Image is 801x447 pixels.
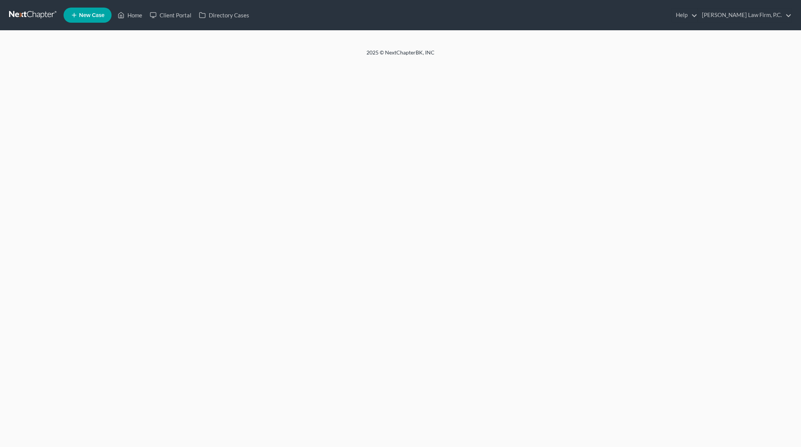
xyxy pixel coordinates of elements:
[698,8,792,22] a: [PERSON_NAME] Law Firm, P.C.
[672,8,697,22] a: Help
[64,8,112,23] new-legal-case-button: New Case
[146,8,195,22] a: Client Portal
[195,8,253,22] a: Directory Cases
[185,49,616,62] div: 2025 © NextChapterBK, INC
[114,8,146,22] a: Home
